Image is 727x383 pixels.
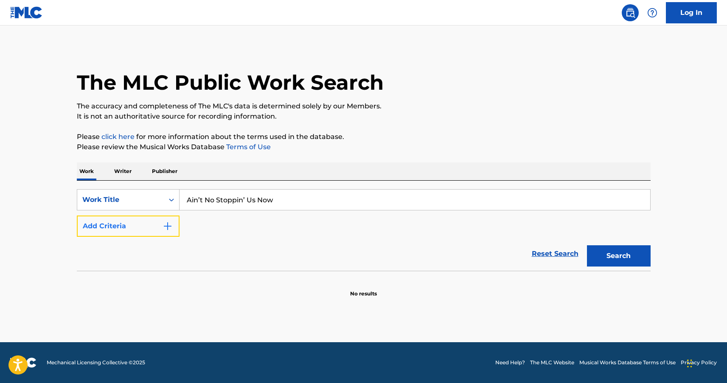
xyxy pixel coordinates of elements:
[687,351,692,376] div: Drag
[528,244,583,263] a: Reset Search
[579,359,676,366] a: Musical Works Database Terms of Use
[647,8,657,18] img: help
[350,280,377,298] p: No results
[666,2,717,23] a: Log In
[77,132,651,142] p: Please for more information about the terms used in the database.
[225,143,271,151] a: Terms of Use
[77,111,651,122] p: It is not an authoritative source for recording information.
[77,70,384,95] h1: The MLC Public Work Search
[10,6,43,19] img: MLC Logo
[685,342,727,383] iframe: Chat Widget
[77,142,651,152] p: Please review the Musical Works Database
[77,162,96,180] p: Work
[530,359,574,366] a: The MLC Website
[622,4,639,21] a: Public Search
[112,162,134,180] p: Writer
[587,245,651,267] button: Search
[101,133,135,141] a: click here
[625,8,635,18] img: search
[77,101,651,111] p: The accuracy and completeness of The MLC's data is determined solely by our Members.
[77,216,180,237] button: Add Criteria
[495,359,525,366] a: Need Help?
[149,162,180,180] p: Publisher
[644,4,661,21] div: Help
[163,221,173,231] img: 9d2ae6d4665cec9f34b9.svg
[77,189,651,271] form: Search Form
[681,359,717,366] a: Privacy Policy
[10,357,36,368] img: logo
[47,359,145,366] span: Mechanical Licensing Collective © 2025
[82,195,159,205] div: Work Title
